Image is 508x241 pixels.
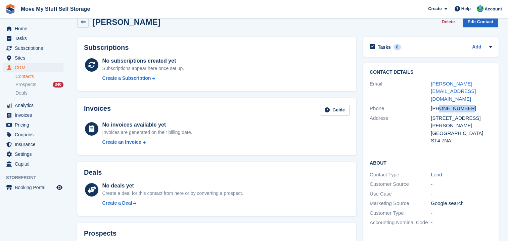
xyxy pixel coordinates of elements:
[3,34,63,43] a: menu
[15,90,63,97] a: Deals
[93,18,160,27] h2: [PERSON_NAME]
[102,190,243,197] div: Create a deal for this contact from here or by converting a prospect.
[15,149,55,159] span: Settings
[477,5,483,12] img: Dan
[102,121,192,129] div: No invoices available yet
[55,183,63,192] a: Preview store
[472,43,481,51] a: Add
[102,139,192,146] a: Create an Invoice
[439,16,457,27] button: Delete
[378,44,391,50] h2: Tasks
[15,110,55,120] span: Invoices
[3,149,63,159] a: menu
[3,63,63,72] a: menu
[370,190,431,198] div: Use Case
[15,159,55,169] span: Capital
[3,24,63,33] a: menu
[102,139,141,146] div: Create an Invoice
[3,53,63,63] a: menu
[102,75,151,82] div: Create a Subscription
[370,200,431,207] div: Marketing Source
[15,73,63,80] a: Contacts
[370,171,431,179] div: Contact Type
[431,180,492,188] div: -
[15,90,28,96] span: Deals
[370,180,431,188] div: Customer Source
[15,120,55,130] span: Pricing
[428,5,442,12] span: Create
[431,137,492,145] div: ST4 7NA
[3,159,63,169] a: menu
[84,169,102,176] h2: Deals
[102,200,132,207] div: Create a Deal
[15,140,55,149] span: Insurance
[15,43,55,53] span: Subscriptions
[431,130,492,137] div: [GEOGRAPHIC_DATA]
[15,63,55,72] span: CRM
[3,43,63,53] a: menu
[15,183,55,192] span: Booking Portal
[370,219,431,227] div: Accounting Nominal Code
[461,5,471,12] span: Help
[15,34,55,43] span: Tasks
[53,82,63,88] div: 340
[431,190,492,198] div: -
[15,53,55,63] span: Sites
[102,75,184,82] a: Create a Subscription
[320,105,350,116] a: Guide
[84,230,117,237] h2: Prospects
[3,183,63,192] a: menu
[18,3,93,14] a: Move My Stuff Self Storage
[431,209,492,217] div: -
[15,81,36,88] span: Prospects
[370,70,492,75] h2: Contact Details
[431,81,476,102] a: [PERSON_NAME][EMAIL_ADDRESS][DOMAIN_NAME]
[102,182,243,190] div: No deals yet
[3,130,63,139] a: menu
[15,81,63,88] a: Prospects 340
[3,140,63,149] a: menu
[84,44,350,51] h2: Subscriptions
[370,80,431,103] div: Email
[15,24,55,33] span: Home
[370,209,431,217] div: Customer Type
[15,130,55,139] span: Coupons
[431,105,492,112] div: [PHONE_NUMBER]
[431,172,442,177] a: Lead
[102,200,243,207] a: Create a Deal
[370,105,431,112] div: Phone
[394,44,401,50] div: 0
[15,101,55,110] span: Analytics
[102,65,184,72] div: Subscriptions appear here once set up.
[102,129,192,136] div: Invoices are generated on their billing date.
[431,114,492,130] div: [STREET_ADDRESS][PERSON_NAME]
[5,4,15,14] img: stora-icon-8386f47178a22dfd0bd8f6a31ec36ba5ce8667c1dd55bd0f319d3a0aa187defe.svg
[463,16,498,27] a: Edit Contact
[84,105,111,116] h2: Invoices
[484,6,502,12] span: Account
[6,174,67,181] span: Storefront
[370,159,492,166] h2: About
[3,101,63,110] a: menu
[3,120,63,130] a: menu
[3,110,63,120] a: menu
[370,114,431,145] div: Address
[431,219,492,227] div: -
[431,200,492,207] div: Google search
[102,57,184,65] div: No subscriptions created yet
